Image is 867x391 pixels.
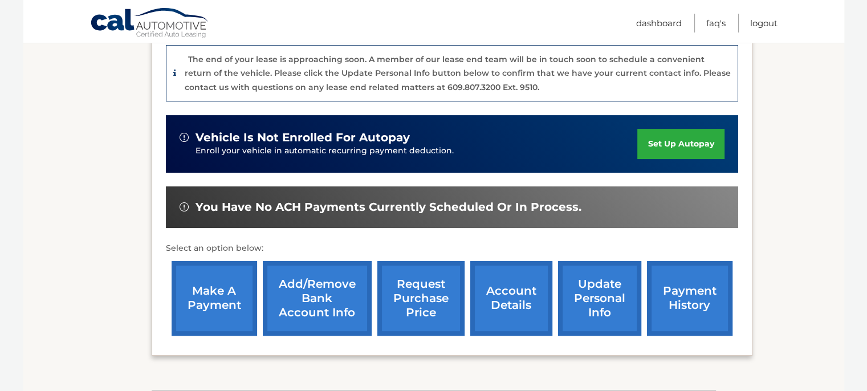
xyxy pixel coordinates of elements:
[166,242,738,255] p: Select an option below:
[196,131,410,145] span: vehicle is not enrolled for autopay
[750,14,778,32] a: Logout
[180,202,189,211] img: alert-white.svg
[636,14,682,32] a: Dashboard
[196,145,638,157] p: Enroll your vehicle in automatic recurring payment deduction.
[180,133,189,142] img: alert-white.svg
[706,14,726,32] a: FAQ's
[263,261,372,336] a: Add/Remove bank account info
[90,7,210,40] a: Cal Automotive
[185,54,731,92] p: The end of your lease is approaching soon. A member of our lease end team will be in touch soon t...
[172,261,257,336] a: make a payment
[637,129,724,159] a: set up autopay
[470,261,552,336] a: account details
[377,261,465,336] a: request purchase price
[558,261,641,336] a: update personal info
[196,200,581,214] span: You have no ACH payments currently scheduled or in process.
[647,261,732,336] a: payment history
